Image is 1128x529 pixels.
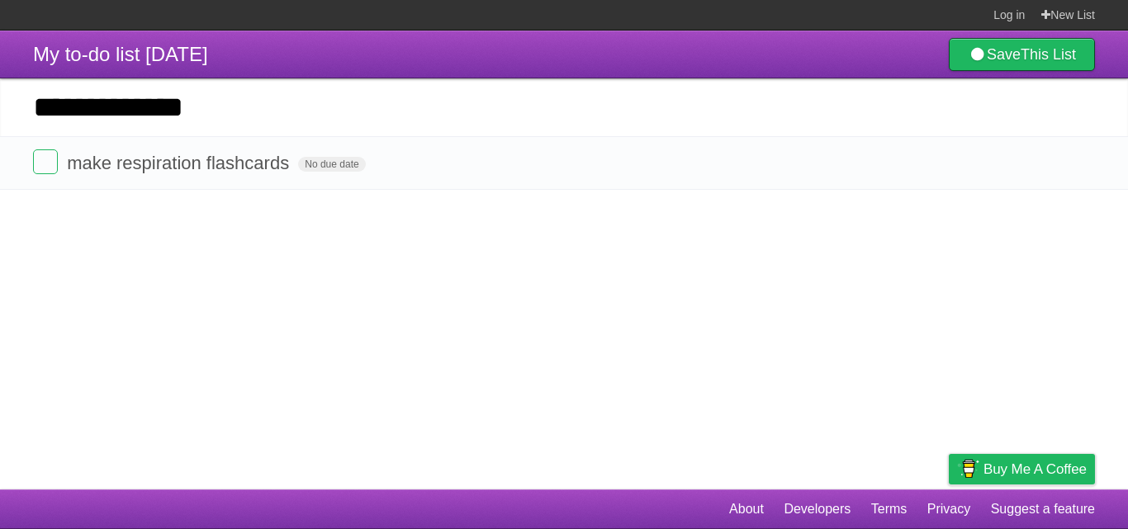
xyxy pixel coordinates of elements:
a: About [729,494,764,525]
a: Terms [871,494,908,525]
img: Buy me a coffee [957,455,979,483]
a: Developers [784,494,851,525]
a: Privacy [927,494,970,525]
span: My to-do list [DATE] [33,43,208,65]
span: Buy me a coffee [983,455,1087,484]
label: Done [33,149,58,174]
b: This List [1021,46,1076,63]
a: SaveThis List [949,38,1095,71]
a: Suggest a feature [991,494,1095,525]
a: Buy me a coffee [949,454,1095,484]
span: No due date [298,157,365,172]
span: make respiration flashcards [67,153,293,173]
